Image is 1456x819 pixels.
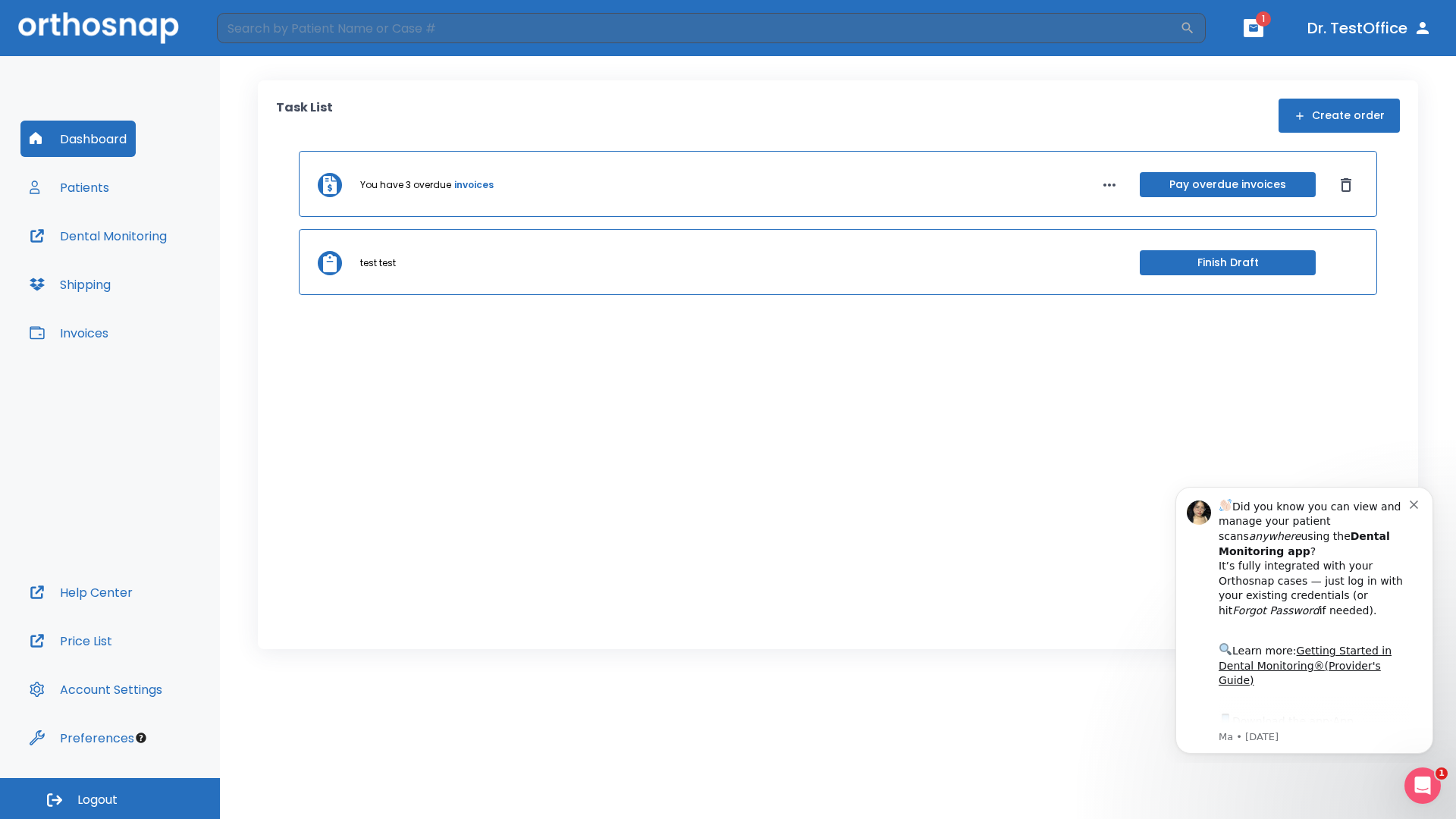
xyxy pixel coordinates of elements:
[20,671,171,708] button: Account Settings
[1436,767,1448,780] span: 1
[134,731,148,745] div: Tooltip anchor
[20,720,143,756] button: Preferences
[18,12,179,43] img: Orthosnap
[257,24,269,36] button: Dismiss notification
[1334,173,1358,197] button: Dismiss
[77,792,118,808] span: Logout
[20,218,176,254] button: Dental Monitoring
[1140,250,1316,275] button: Finish Draft
[217,13,1180,43] input: Search by Patient Name or Case #
[20,623,121,659] button: Price List
[1404,767,1441,804] iframe: Intercom live chat
[66,242,201,269] a: App Store
[360,178,451,192] p: You have 3 overdue
[20,574,142,610] button: Help Center
[1140,172,1316,197] button: Pay overdue invoices
[1301,14,1438,42] button: Dr. TestOffice
[66,257,257,271] p: Message from Ma, sent 4w ago
[360,256,396,270] p: test test
[66,238,257,315] div: Download the app: | ​ Let us know if you need help getting started!
[1256,11,1271,27] span: 1
[20,266,120,303] button: Shipping
[276,99,333,133] p: Task List
[20,169,118,206] button: Patients
[454,178,494,192] a: invoices
[20,315,118,351] button: Invoices
[1279,99,1400,133] button: Create order
[1153,473,1456,763] iframe: Intercom notifications message
[20,121,136,157] button: Dashboard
